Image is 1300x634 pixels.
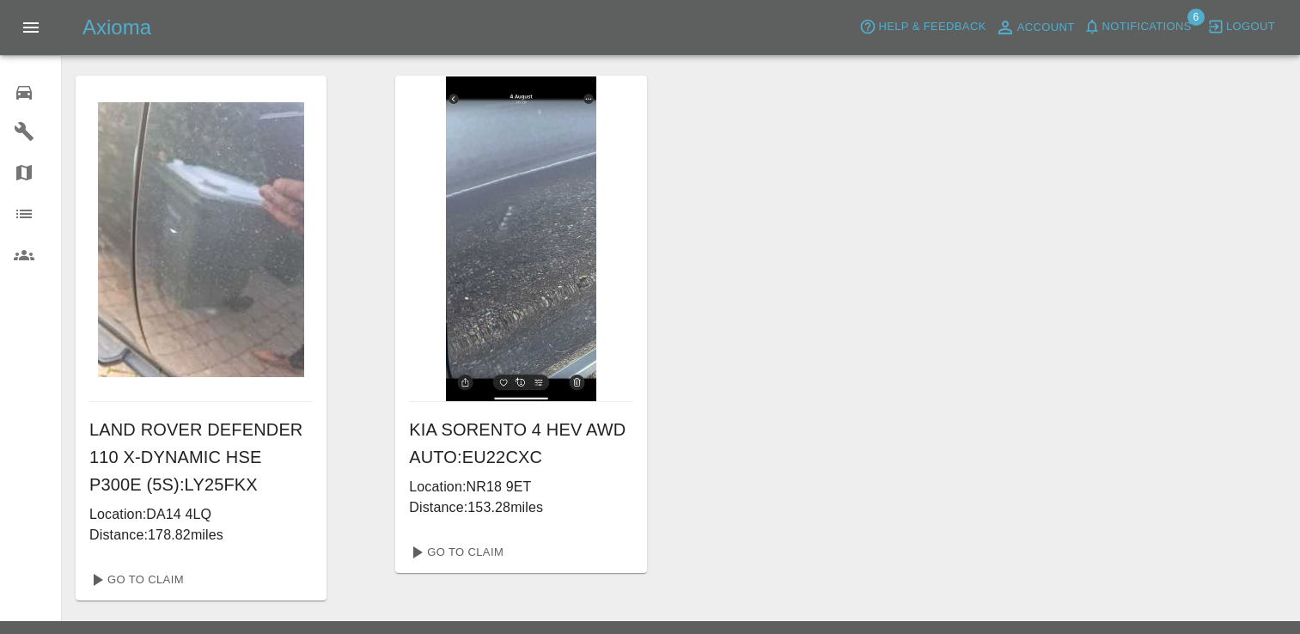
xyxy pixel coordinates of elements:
[82,14,151,41] h5: Axioma
[1079,14,1196,40] button: Notifications
[89,504,313,525] p: Location: DA14 4LQ
[991,14,1079,41] a: Account
[402,539,508,566] a: Go To Claim
[409,416,632,471] h6: KIA SORENTO 4 HEV AWD AUTO : EU22CXC
[878,17,986,37] span: Help & Feedback
[409,477,632,497] p: Location: NR18 9ET
[1226,17,1275,37] span: Logout
[10,7,52,48] button: Open drawer
[89,416,313,498] h6: LAND ROVER DEFENDER 110 X-DYNAMIC HSE P300E (5S) : LY25FKX
[1102,17,1192,37] span: Notifications
[1203,14,1279,40] button: Logout
[409,497,632,518] p: Distance: 153.28 miles
[855,14,990,40] button: Help & Feedback
[1017,18,1075,38] span: Account
[82,566,188,594] a: Go To Claim
[1187,9,1205,26] span: 6
[89,525,313,546] p: Distance: 178.82 miles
